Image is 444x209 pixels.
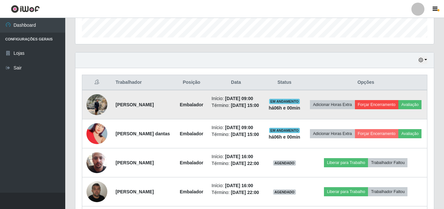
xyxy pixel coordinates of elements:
[212,182,261,189] li: Início:
[269,134,300,140] strong: há 06 h e 00 min
[231,161,259,166] time: [DATE] 22:00
[398,100,421,109] button: Avaliação
[212,95,261,102] li: Início:
[115,131,170,136] strong: [PERSON_NAME] dantas
[231,132,259,137] time: [DATE] 15:00
[368,158,407,167] button: Trabalhador Faltou
[324,187,368,196] button: Liberar para Trabalho
[212,153,261,160] li: Início:
[212,160,261,167] li: Término:
[398,129,421,138] button: Avaliação
[86,115,107,152] img: 1718807119279.jpeg
[115,189,154,194] strong: [PERSON_NAME]
[310,100,355,109] button: Adicionar Horas Extra
[115,102,154,107] strong: [PERSON_NAME]
[273,189,296,195] span: AGENDADO
[212,124,261,131] li: Início:
[231,190,259,195] time: [DATE] 22:00
[180,189,203,194] strong: Embalador
[269,105,300,111] strong: há 06 h e 00 min
[86,144,107,181] img: 1745843945427.jpeg
[273,160,296,166] span: AGENDADO
[112,75,175,90] th: Trabalhador
[225,183,253,188] time: [DATE] 16:00
[225,96,253,101] time: [DATE] 09:00
[310,129,355,138] button: Adicionar Horas Extra
[355,129,399,138] button: Forçar Encerramento
[11,5,40,13] img: CoreUI Logo
[355,100,399,109] button: Forçar Encerramento
[212,102,261,109] li: Término:
[305,75,427,90] th: Opções
[269,128,300,133] span: EM ANDAMENTO
[115,160,154,165] strong: [PERSON_NAME]
[212,189,261,196] li: Término:
[176,75,208,90] th: Posição
[180,102,203,107] strong: Embalador
[225,154,253,159] time: [DATE] 16:00
[86,91,107,118] img: 1700098236719.jpeg
[264,75,305,90] th: Status
[269,99,300,104] span: EM ANDAMENTO
[180,160,203,165] strong: Embalador
[212,131,261,138] li: Término:
[86,178,107,205] img: 1714957062897.jpeg
[231,103,259,108] time: [DATE] 15:00
[208,75,265,90] th: Data
[324,158,368,167] button: Liberar para Trabalho
[225,125,253,130] time: [DATE] 09:00
[368,187,407,196] button: Trabalhador Faltou
[180,131,203,136] strong: Embalador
